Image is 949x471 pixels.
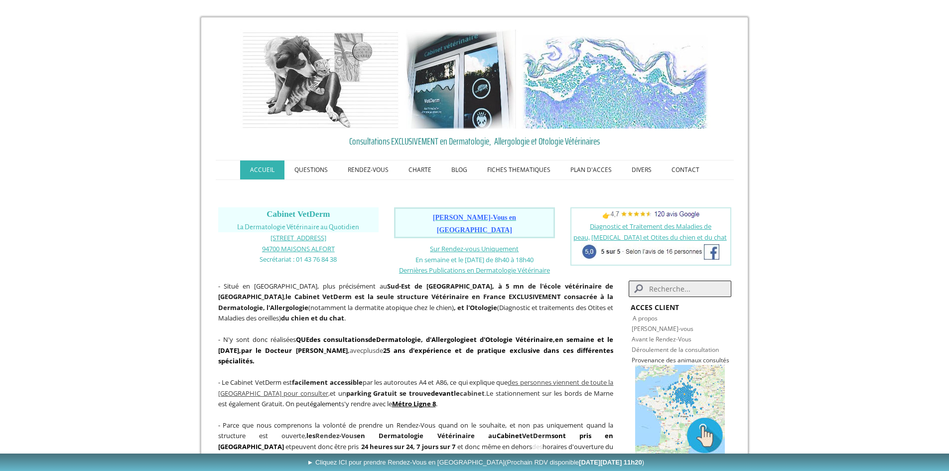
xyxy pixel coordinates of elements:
[631,303,679,312] strong: ACCES CLIENT
[361,442,455,451] strong: 24 heures sur 24, 7 jours sur 7
[323,335,540,344] strong: de , d' et d'
[505,459,644,466] span: (Prochain RDV disponible )
[271,233,326,242] a: [STREET_ADDRESS]
[635,356,665,364] a: rovenance
[284,160,338,179] a: QUESTIONS
[632,356,635,364] span: P
[281,314,344,322] strong: du chien et du chat
[267,209,330,219] span: Cabinet VetDerm
[218,282,614,323] span: - Situé en [GEOGRAPHIC_DATA], plus précisément au , (notamment la dermatite atopique chez le chie...
[632,335,691,343] a: Avant le Rendez-Vous
[239,346,241,355] span: ,
[460,389,485,398] span: cabinet
[579,459,642,466] b: [DATE][DATE] 11h20
[363,346,376,355] span: plus
[392,399,436,408] a: Métro Ligne 8
[633,314,658,322] a: A propos
[218,335,614,365] span: - N'y sont donc réalisées
[532,442,542,451] span: des
[485,389,486,398] span: .
[294,292,481,301] b: Cabinet VetDerm est la seule structure Vétérinaire en
[262,244,335,253] a: 94700 MAISONS ALFORT
[310,399,341,408] span: également
[323,335,368,344] a: consultations
[309,335,320,344] strong: des
[315,431,345,440] span: Rendez-V
[218,282,614,302] strong: Sud-Est de [GEOGRAPHIC_DATA], à 5 mn de l'école vétérinaire de [GEOGRAPHIC_DATA]
[285,442,291,451] span: et
[408,453,517,462] strong: un Rendez-Vous dans les 15 jours
[240,160,284,179] a: ACCUEIL
[392,399,437,408] span: .
[345,431,354,440] span: ou
[377,453,406,462] span: proposer
[399,160,441,179] a: CHARTE
[292,378,328,387] span: facilement
[399,265,550,275] a: Dernières Publications en Dermatologie Vétérinaire
[454,303,497,312] b: , et l'Otologie
[354,431,357,440] span: s
[218,346,614,366] strong: 25 ans d'expérience et de pratique exclusive dans ces différentes spécialités.
[346,389,485,398] span: parking Gratuit se trouve le
[441,160,477,179] a: BLOG
[485,335,540,344] a: Otologie Vétérin
[629,281,731,297] input: Search
[241,346,350,355] b: ,
[553,335,555,344] strong: ,
[218,431,614,451] span: sont pris en [GEOGRAPHIC_DATA]
[433,214,516,234] a: [PERSON_NAME]-Vous en [GEOGRAPHIC_DATA]
[430,244,519,253] a: Sur Rendez-vous Uniquement
[330,378,363,387] strong: accessible
[291,442,359,451] span: peuvent donc être pris
[376,335,421,344] a: Dermatologie
[218,421,614,441] span: - Parce que nous comprenons la volonté de prendre un Rendez-Vous quand on le souhaite, et non pas...
[591,233,727,242] a: [MEDICAL_DATA] et Otites du chien et du chat
[260,255,337,264] span: Secrétariat : 01 43 76 84 38
[285,292,291,301] strong: le
[218,134,731,149] a: Consultations EXCLUSIVEMENT en Dermatologie, Allergologie et Otologie Vétérinaires
[622,160,662,179] a: DIVERS
[218,292,614,312] b: France EXCLUSIVEMENT consacrée à la Dermatologie, l'Allergologie
[560,160,622,179] a: PLAN D'ACCES
[307,459,644,466] span: ► Cliquez ICI pour prendre Rendez-Vous en [GEOGRAPHIC_DATA]
[540,335,553,344] a: aire
[296,335,309,344] strong: QUE
[218,335,614,365] span: avec de
[241,346,348,355] span: par le Docteur [PERSON_NAME]
[497,431,522,440] span: Cabinet
[237,223,359,231] span: La Dermatologie Vétérinaire au Quotidien
[431,335,470,344] a: Allergologie
[632,345,719,354] a: Déroulement de la consultation
[218,378,614,398] span: ,
[338,160,399,179] a: RENDEZ-VOUS
[357,431,551,440] span: en Dermatologie Vétérinaire au VetDerm
[218,335,614,355] span: en semaine et le [DATE]
[306,431,357,440] strong: les
[573,222,712,242] a: Diagnostic et Traitement des Maladies de peau,
[399,266,550,275] span: Dernières Publications en Dermatologie Vétérinaire
[662,160,709,179] a: CONTACT
[431,389,454,398] span: devant
[666,356,729,364] span: des animaux consultés
[218,378,614,398] a: des personnes viennent de toute la [GEOGRAPHIC_DATA] pour consulter
[218,378,614,408] span: - Le Cabinet VetDerm est par les autoroutes A4 et A86, ce qui explique que et un Le stationnement...
[602,211,699,220] span: 👉
[477,160,560,179] a: FICHES THEMATIQUES
[415,255,534,264] span: En semaine et le [DATE] de 8h40 à 18h40
[632,324,693,333] a: [PERSON_NAME]-vous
